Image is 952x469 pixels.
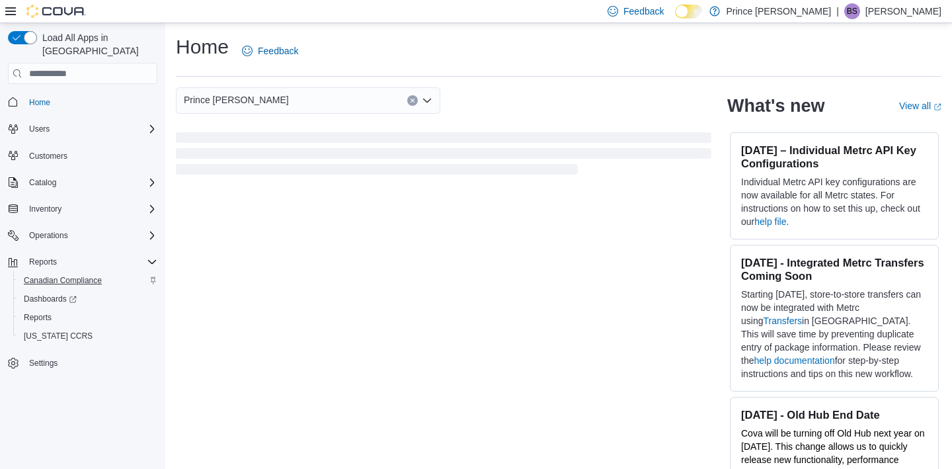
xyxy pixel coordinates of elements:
button: Clear input [407,95,418,106]
a: [US_STATE] CCRS [19,328,98,344]
button: Reports [24,254,62,270]
span: Home [29,97,50,108]
span: Settings [24,355,157,371]
h2: What's new [727,95,824,116]
span: Users [29,124,50,134]
p: Starting [DATE], store-to-store transfers can now be integrated with Metrc using in [GEOGRAPHIC_D... [741,288,928,380]
h3: [DATE] - Integrated Metrc Transfers Coming Soon [741,256,928,282]
button: Settings [3,353,163,372]
span: Home [24,93,157,110]
span: Reports [19,310,157,325]
button: Home [3,92,163,111]
button: Open list of options [422,95,432,106]
span: Users [24,121,157,137]
p: Prince [PERSON_NAME] [727,3,832,19]
span: Operations [24,228,157,243]
span: Settings [29,358,58,368]
a: Customers [24,148,73,164]
nav: Complex example [8,87,157,407]
span: Feedback [258,44,298,58]
span: Feedback [623,5,664,18]
span: Load All Apps in [GEOGRAPHIC_DATA] [37,31,157,58]
span: Canadian Compliance [24,275,102,286]
a: Reports [19,310,57,325]
a: Home [24,95,56,110]
a: help file [754,216,786,227]
a: Dashboards [13,290,163,308]
button: Catalog [24,175,61,191]
a: Settings [24,355,63,371]
span: Reports [24,312,52,323]
span: Catalog [29,177,56,188]
span: Operations [29,230,68,241]
button: Reports [3,253,163,271]
p: Individual Metrc API key configurations are now available for all Metrc states. For instructions ... [741,175,928,228]
span: Canadian Compliance [19,273,157,288]
div: Bailey Soares [844,3,860,19]
button: Canadian Compliance [13,271,163,290]
a: Dashboards [19,291,82,307]
a: Feedback [237,38,303,64]
span: [US_STATE] CCRS [24,331,93,341]
button: Catalog [3,173,163,192]
input: Dark Mode [675,5,703,19]
p: | [836,3,839,19]
h1: Home [176,34,229,60]
button: Reports [13,308,163,327]
span: Inventory [24,201,157,217]
p: [PERSON_NAME] [865,3,941,19]
span: Dashboards [19,291,157,307]
span: Washington CCRS [19,328,157,344]
span: BS [847,3,857,19]
button: Users [24,121,55,137]
span: Prince [PERSON_NAME] [184,92,289,108]
button: Inventory [3,200,163,218]
button: Inventory [24,201,67,217]
a: Canadian Compliance [19,273,107,288]
h3: [DATE] - Old Hub End Date [741,408,928,421]
span: Reports [24,254,157,270]
span: Dashboards [24,294,77,304]
span: Catalog [24,175,157,191]
span: Loading [176,135,711,177]
img: Cova [26,5,86,18]
svg: External link [933,103,941,111]
span: Customers [24,148,157,164]
h3: [DATE] – Individual Metrc API Key Configurations [741,144,928,170]
a: View allExternal link [899,101,941,111]
button: Operations [3,226,163,245]
button: [US_STATE] CCRS [13,327,163,345]
button: Customers [3,146,163,165]
a: help documentation [754,355,834,366]
span: Reports [29,257,57,267]
span: Inventory [29,204,61,214]
span: Customers [29,151,67,161]
button: Operations [24,228,73,243]
a: Transfers [763,316,802,326]
button: Users [3,120,163,138]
